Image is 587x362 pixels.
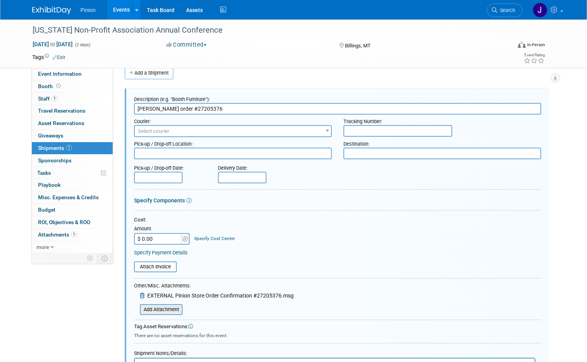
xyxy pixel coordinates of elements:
[32,7,71,14] img: ExhibitDay
[74,42,91,47] span: (2 days)
[38,194,99,200] span: Misc. Expenses & Credits
[164,41,210,49] button: Committed
[134,323,541,331] div: Tag Asset Reservations:
[38,145,72,151] span: Shipments
[38,120,84,126] span: Asset Reservations
[32,53,65,61] td: Tags
[497,7,515,13] span: Search
[194,236,235,241] a: Specify Cost Center
[32,93,113,105] a: Staff1
[134,92,541,103] div: Description (e.g. "Booth Furniture"):
[125,67,173,79] a: Add a Shipment
[52,55,65,60] a: Edit
[134,197,185,204] a: Specify Components
[197,94,201,99] sup: th
[147,292,294,299] span: EXTERNAL Pinion Store Order Confirmation #27205376.msg
[32,68,113,80] a: Event Information
[32,130,113,142] a: Giveaways
[527,42,545,48] div: In-Person
[134,137,332,148] div: Pick-up / Drop-off Location:
[134,331,541,339] div: There are no asset reservations for this event.
[32,204,113,216] a: Budget
[32,191,113,204] a: Misc. Expenses & Credits
[37,170,51,176] span: Tasks
[38,108,85,114] span: Travel Reservations
[32,216,113,228] a: ROI, Objectives & ROO
[32,167,113,179] a: Tasks
[345,43,371,49] span: Billings, MT
[134,282,294,291] div: Other/Misc. Attachments:
[5,95,206,101] b: ** Please ship to [PERSON_NAME] in the [GEOGRAPHIC_DATA] office by [DATE] **
[343,137,541,148] div: Destination:
[32,155,113,167] a: Sponsorships
[518,42,526,48] img: Format-Inperson.png
[37,244,49,250] span: more
[32,117,113,129] a: Asset Reservations
[487,3,523,17] a: Search
[38,207,56,213] span: Budget
[38,96,57,102] span: Staff
[5,3,395,224] p: Good morning, [PERSON_NAME] – We have a couple of conferences that we are going to exhibit at thi...
[32,229,113,241] a: Attachments1
[199,109,203,114] sup: th
[38,71,82,77] span: Event Information
[138,128,169,134] span: Select courier
[32,41,73,48] span: [DATE] [DATE]
[343,115,541,125] div: Tracking Number:
[32,241,113,253] a: more
[38,182,61,188] span: Playbook
[134,216,541,224] div: Cost:
[175,26,179,31] sup: th
[55,83,62,89] span: Booth not reserved yet
[469,40,545,52] div: Event Format
[38,132,63,139] span: Giveaways
[52,96,57,101] span: 1
[218,161,311,172] div: Delivery Date:
[134,346,535,358] div: Shipment Notes/Details:
[32,179,113,191] a: Playbook
[187,109,191,114] sup: th
[97,253,113,263] td: Toggle Event Tabs
[80,7,96,13] span: Pinion
[524,53,545,57] div: Event Rating
[195,26,199,31] sup: th
[5,110,319,116] b: Community Care Network of [US_STATE] – 2025 Annual Conference [DATE] -26 in [GEOGRAPHIC_DATA], [G...
[134,161,206,172] div: Pick-up / Drop-off Date:
[4,3,396,224] body: Rich Text Area. Press ALT-0 for help.
[38,83,62,89] span: Booth
[66,145,72,151] span: 1
[49,41,56,47] span: to
[38,219,90,225] span: ROI, Objectives & ROO
[134,225,190,233] div: Amount
[5,217,46,223] b: [PERSON_NAME]
[134,115,332,125] div: Courier:
[197,170,201,175] sup: th
[84,253,97,263] td: Personalize Event Tab Strip
[533,3,547,17] img: Jennifer Plumisto
[5,171,206,177] b: ** Please ship to [PERSON_NAME] in the [GEOGRAPHIC_DATA] office by [DATE] **
[32,80,113,92] a: Booth
[71,231,77,237] span: 1
[38,157,71,164] span: Sponsorships
[30,23,502,37] div: [US_STATE] Non-Profit Association Annual Conference
[38,231,77,238] span: Attachments
[5,26,248,33] b: [US_STATE] Non Profit Association – 2025 Annual Conference. [DATE] and 26 in [PERSON_NAME].
[32,105,113,117] a: Travel Reservations
[134,250,188,256] a: Specify Payment Details
[32,142,113,154] a: Shipments1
